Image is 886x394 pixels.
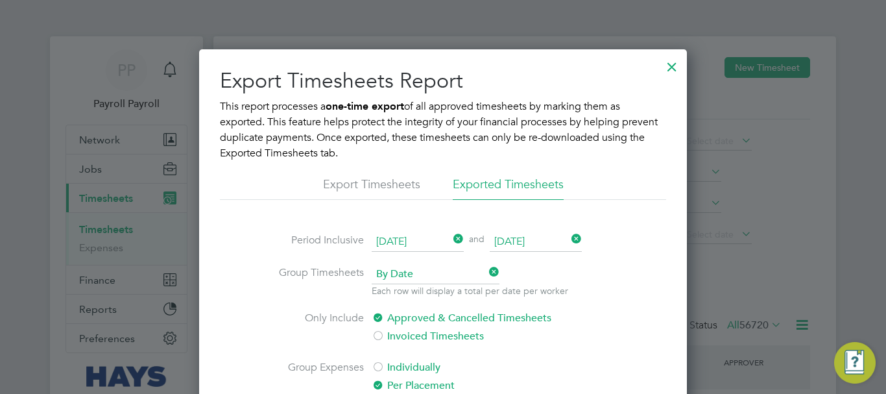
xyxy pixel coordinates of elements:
label: Invoiced Timesheets [372,328,589,344]
button: Engage Resource Center [834,342,876,384]
span: By Date [372,265,499,284]
li: Export Timesheets [323,177,420,200]
input: Select one [490,232,582,252]
label: Approved & Cancelled Timesheets [372,310,589,326]
label: Group Expenses [267,360,364,393]
b: one-time export [326,100,404,112]
label: Individually [372,360,589,375]
p: This report processes a of all approved timesheets by marking them as exported. This feature help... [220,99,666,161]
li: Exported Timesheets [453,177,564,200]
input: Select one [372,232,464,252]
label: Only Include [267,310,364,344]
label: Per Placement [372,378,589,393]
label: Period Inclusive [267,232,364,249]
p: Each row will display a total per date per worker [372,284,568,297]
h2: Export Timesheets Report [220,68,666,95]
label: Group Timesheets [267,265,364,295]
span: and [464,232,490,252]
